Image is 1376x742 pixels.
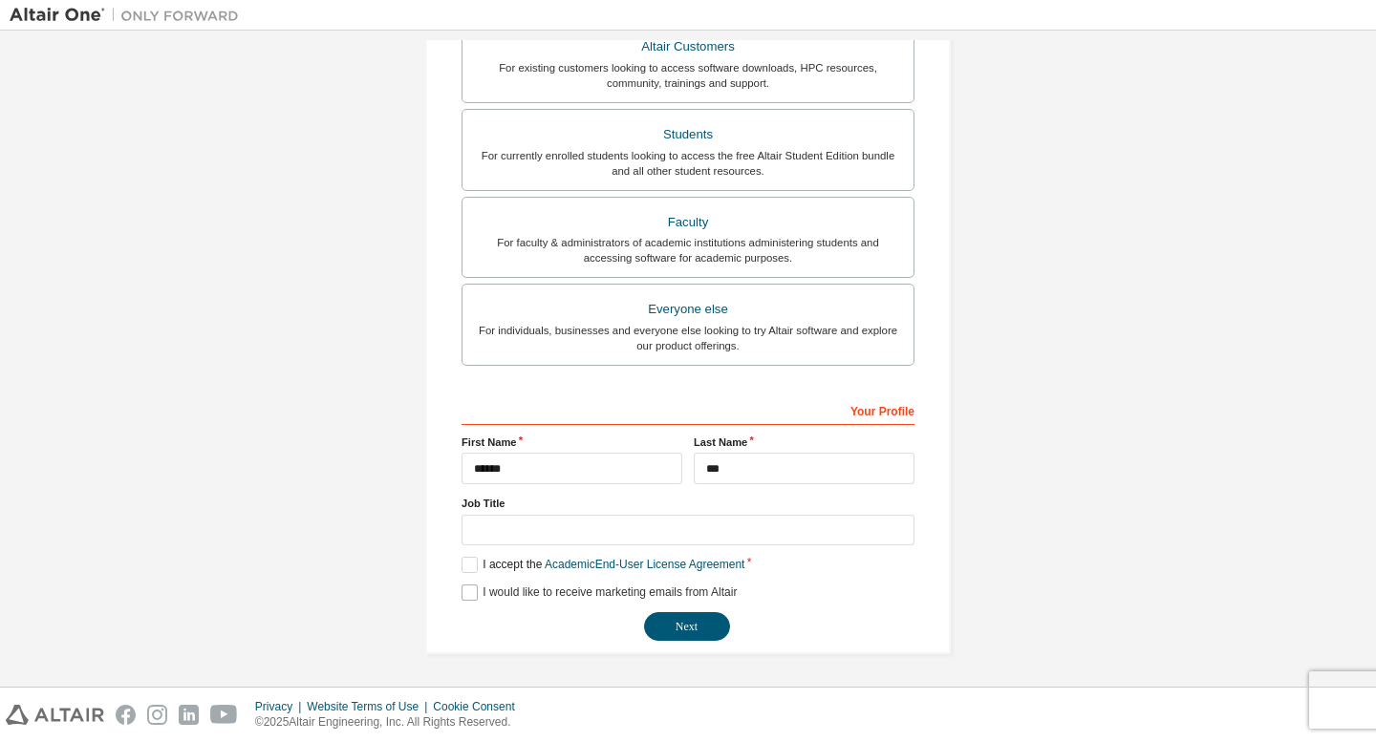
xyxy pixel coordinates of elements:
button: Next [644,612,730,641]
div: Faculty [474,209,902,236]
label: I would like to receive marketing emails from Altair [462,584,737,601]
div: Privacy [255,699,307,714]
img: linkedin.svg [179,705,199,725]
div: For individuals, businesses and everyone else looking to try Altair software and explore our prod... [474,323,902,353]
label: Job Title [462,496,914,511]
div: Website Terms of Use [307,699,433,714]
img: altair_logo.svg [6,705,104,725]
img: Altair One [10,6,248,25]
img: facebook.svg [116,705,136,725]
p: © 2025 Altair Engineering, Inc. All Rights Reserved. [255,714,527,731]
div: For existing customers looking to access software downloads, HPC resources, community, trainings ... [474,60,902,91]
div: Your Profile [462,394,914,425]
a: Academic End-User License Agreement [545,558,744,571]
img: instagram.svg [147,705,167,725]
div: For currently enrolled students looking to access the free Altair Student Edition bundle and all ... [474,148,902,179]
div: Altair Customers [474,33,902,60]
label: I accept the [462,557,744,573]
div: Cookie Consent [433,699,526,714]
label: First Name [462,435,682,450]
div: For faculty & administrators of academic institutions administering students and accessing softwa... [474,235,902,265]
label: Last Name [694,435,914,450]
div: Students [474,121,902,148]
img: youtube.svg [210,705,238,725]
div: Everyone else [474,296,902,323]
